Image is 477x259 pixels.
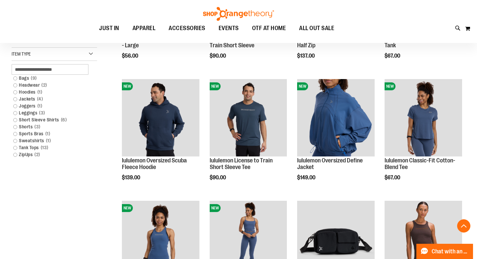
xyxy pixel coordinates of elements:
[10,123,92,130] a: Shorts3
[35,96,45,103] span: 4
[297,79,375,157] a: lululemon Oversized Define JacketNEW
[219,21,239,36] span: EVENTS
[252,21,286,36] span: OTF AT HOME
[10,89,92,96] a: Hoodies1
[119,76,203,197] div: product
[385,79,462,156] img: lululemon Classic-Fit Cotton-Blend Tee
[122,204,133,212] span: NEW
[297,175,316,181] span: $149.00
[385,82,396,90] span: NEW
[297,82,308,90] span: NEW
[457,219,470,233] button: Back To Top
[210,175,227,181] span: $90.00
[122,79,199,156] img: lululemon Oversized Scuba Fleece Hoodie
[202,7,275,21] img: Shop Orangetheory
[299,21,334,36] span: ALL OUT SALE
[122,53,139,59] span: $56.00
[122,82,133,90] span: NEW
[210,157,273,170] a: lululemon License to Train Short Sleeve Tee
[297,157,363,170] a: lululemon Oversized Define Jacket
[10,144,92,151] a: Tank Tops13
[36,89,44,96] span: 1
[210,79,287,157] a: lululemon License to Train Short Sleeve TeeNEW
[385,53,401,59] span: $67.00
[33,123,42,130] span: 3
[432,248,469,255] span: Chat with an Expert
[385,35,454,49] a: lululemon Ruched Racerback Tank
[99,21,119,36] span: JUST IN
[210,53,227,59] span: $90.00
[39,144,50,151] span: 13
[33,151,42,158] span: 2
[385,79,462,157] a: lululemon Classic-Fit Cotton-Blend TeeNEW
[10,75,92,82] a: Bags9
[10,109,92,116] a: Leggings3
[169,21,205,36] span: ACCESSORIES
[12,51,31,57] span: Item Type
[36,103,44,109] span: 1
[10,151,92,158] a: ZipUps2
[294,76,378,197] div: product
[10,103,92,109] a: Joggers1
[297,35,371,49] a: lululemon Brushed Softstreme Half Zip
[122,175,141,181] span: $139.00
[10,116,92,123] a: Short Sleeve Shirts6
[59,116,69,123] span: 6
[10,137,92,144] a: Sweatshirts1
[10,130,92,137] a: Sports Bras1
[210,35,277,49] a: lululemon Unisex License to Train Short Sleeve
[385,175,401,181] span: $67.00
[122,35,197,49] a: lululemon Everywhere Belt Bag - Large
[381,76,465,197] div: product
[210,79,287,156] img: lululemon License to Train Short Sleeve Tee
[37,109,47,116] span: 3
[416,244,473,259] button: Chat with an Expert
[10,96,92,103] a: Jackets4
[132,21,156,36] span: APPAREL
[210,82,221,90] span: NEW
[122,79,199,157] a: lululemon Oversized Scuba Fleece HoodieNEW
[44,130,52,137] span: 1
[206,76,291,197] div: product
[210,204,221,212] span: NEW
[29,75,38,82] span: 9
[122,157,187,170] a: lululemon Oversized Scuba Fleece Hoodie
[297,79,375,156] img: lululemon Oversized Define Jacket
[44,137,53,144] span: 1
[40,82,49,89] span: 2
[297,53,316,59] span: $137.00
[10,82,92,89] a: Headwear2
[385,157,455,170] a: lululemon Classic-Fit Cotton-Blend Tee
